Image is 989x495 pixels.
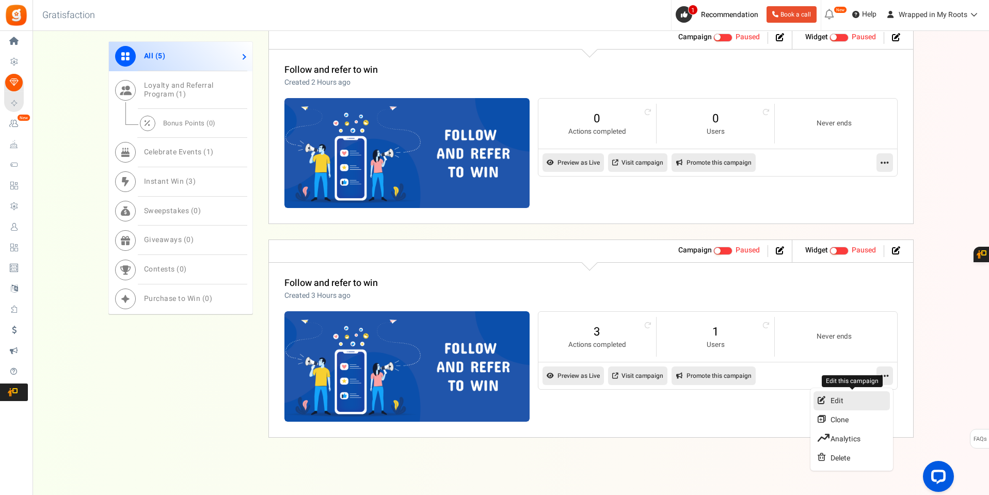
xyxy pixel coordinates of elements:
[186,234,191,245] span: 0
[805,245,828,256] strong: Widget
[180,264,184,275] span: 0
[144,293,213,304] span: Purchase to Win ( )
[676,6,762,23] a: 1 Recommendation
[767,6,817,23] a: Book a call
[797,245,884,257] li: Widget activated
[834,6,847,13] em: New
[813,449,890,468] a: Delete
[179,89,183,100] span: 1
[549,127,646,137] small: Actions completed
[785,332,883,342] small: Never ends
[543,366,604,385] a: Preview as Live
[805,31,828,42] strong: Widget
[813,429,890,449] a: Analytics
[549,324,646,340] a: 3
[736,245,760,256] span: Paused
[678,31,712,42] strong: Campaign
[205,293,210,304] span: 0
[144,80,214,100] span: Loyalty and Referral Program ( )
[284,276,378,290] a: Follow and refer to win
[284,77,378,88] p: Created 2 Hours ago
[543,153,604,172] a: Preview as Live
[284,63,378,77] a: Follow and refer to win
[667,127,764,137] small: Users
[852,31,876,42] span: Paused
[608,153,667,172] a: Visit campaign
[973,429,987,449] span: FAQs
[5,4,28,27] img: Gratisfaction
[144,234,194,245] span: Giveaways ( )
[701,9,758,20] span: Recommendation
[608,366,667,385] a: Visit campaign
[209,118,213,128] span: 0
[144,147,214,157] span: Celebrate Events ( )
[144,51,166,61] span: All ( )
[852,245,876,256] span: Paused
[144,205,201,216] span: Sweepstakes ( )
[667,324,764,340] a: 1
[206,147,211,157] span: 1
[163,118,216,128] span: Bonus Points ( )
[672,153,756,172] a: Promote this campaign
[144,176,196,187] span: Instant Win ( )
[822,375,883,387] div: Edit this campaign
[848,6,881,23] a: Help
[31,5,106,26] h3: Gratisfaction
[813,391,890,410] a: Edit
[144,264,187,275] span: Contests ( )
[813,410,890,429] a: Clone
[284,291,378,301] p: Created 3 Hours ago
[859,9,876,20] span: Help
[736,31,760,42] span: Paused
[667,340,764,350] small: Users
[899,9,967,20] span: Wrapped in My Roots
[688,5,698,15] span: 1
[549,110,646,127] a: 0
[188,176,193,187] span: 3
[549,340,646,350] small: Actions completed
[678,245,712,256] strong: Campaign
[17,114,30,121] em: New
[667,110,764,127] a: 0
[158,51,163,61] span: 5
[194,205,198,216] span: 0
[797,32,884,44] li: Widget activated
[672,366,756,385] a: Promote this campaign
[785,119,883,129] small: Never ends
[4,115,28,133] a: New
